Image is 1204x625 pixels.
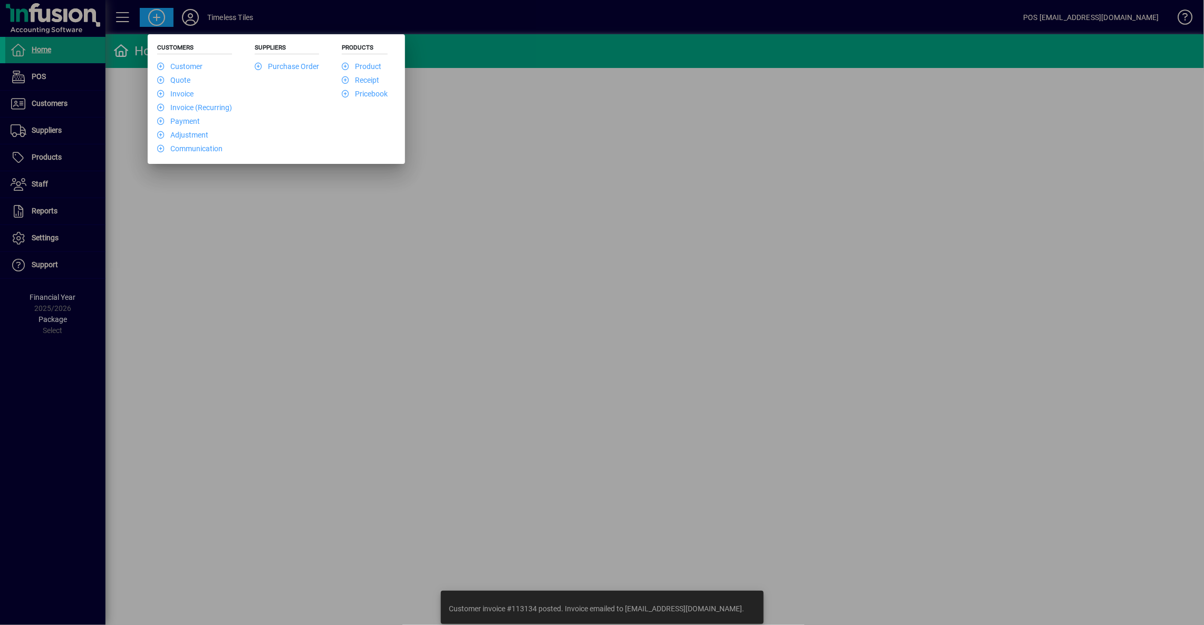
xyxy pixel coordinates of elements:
[255,62,319,71] a: Purchase Order
[255,44,319,54] h5: Suppliers
[157,117,200,125] a: Payment
[157,62,203,71] a: Customer
[342,90,388,98] a: Pricebook
[342,76,379,84] a: Receipt
[157,131,208,139] a: Adjustment
[157,90,194,98] a: Invoice
[157,76,190,84] a: Quote
[157,144,223,153] a: Communication
[342,62,381,71] a: Product
[157,44,232,54] h5: Customers
[157,103,232,112] a: Invoice (Recurring)
[342,44,388,54] h5: Products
